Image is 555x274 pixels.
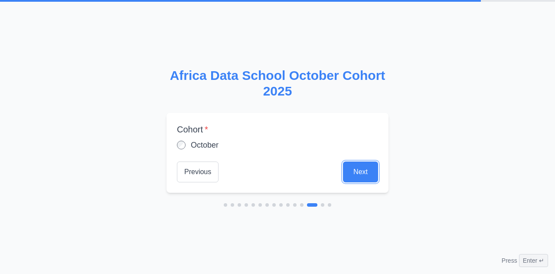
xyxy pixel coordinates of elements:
[519,254,548,267] span: Enter ↵
[177,123,378,135] label: Cohort
[191,139,219,151] label: October
[343,162,378,182] button: Next
[177,162,219,182] button: Previous
[166,68,388,99] h2: Africa Data School October Cohort 2025
[502,254,548,267] div: Press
